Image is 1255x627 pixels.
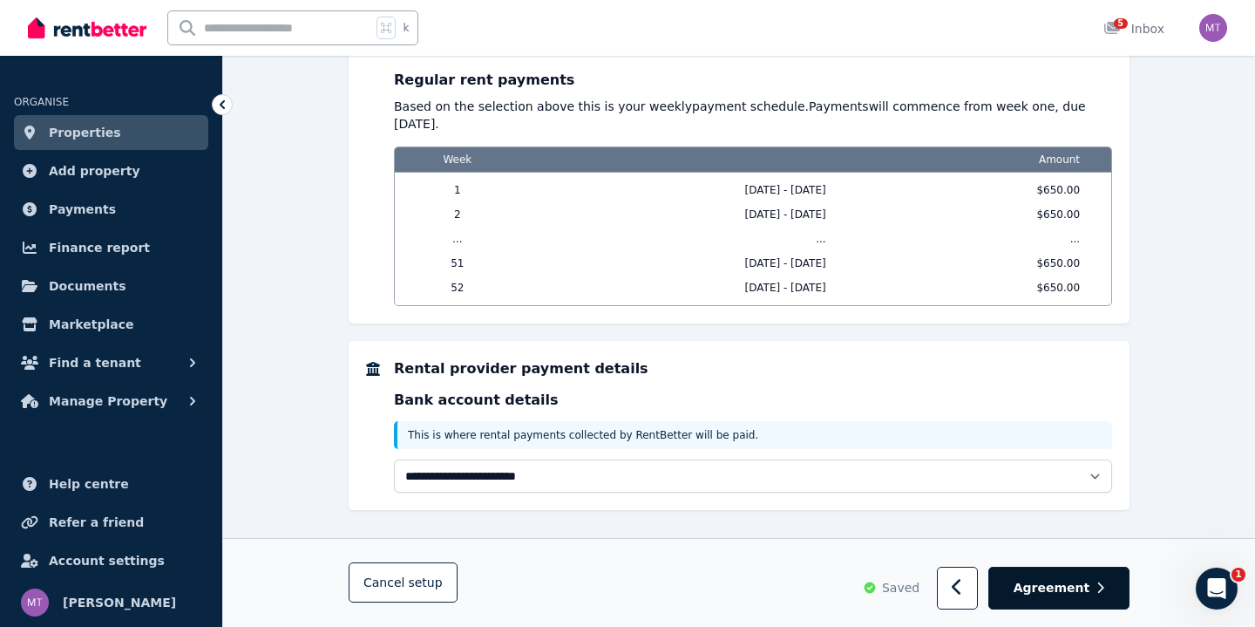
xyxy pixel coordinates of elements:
span: Add property [49,160,140,181]
a: Properties [14,115,208,150]
span: $650.00 [878,281,1087,295]
iframe: Intercom live chat [1196,568,1238,610]
span: 1 [405,183,510,197]
span: 51 [405,256,510,270]
button: Cancelsetup [349,563,458,603]
h5: Rental provider payment details [394,358,1112,379]
button: Find a tenant [14,345,208,380]
span: [DATE] - [DATE] [520,183,868,197]
img: Matt Teague [1199,14,1227,42]
span: Account settings [49,550,165,571]
button: Manage Property [14,384,208,419]
span: [DATE] - [DATE] [520,281,868,295]
span: ... [878,232,1087,246]
span: [DATE] - [DATE] [520,208,868,221]
span: $650.00 [878,208,1087,221]
span: Find a tenant [49,352,141,373]
span: $650.00 [878,183,1087,197]
p: Regular rent payments [394,70,1112,91]
span: 1 [1231,568,1245,582]
p: Bank account details [394,390,1112,411]
span: ORGANISE [14,96,69,108]
a: Marketplace [14,307,208,342]
div: Inbox [1103,20,1164,37]
span: Documents [49,276,126,296]
span: 2 [405,208,510,221]
a: Help centre [14,467,208,501]
span: This is where rental payments collected by RentBetter will be paid. [408,429,758,441]
span: Properties [49,122,121,143]
span: ... [405,232,510,246]
span: Payments [49,199,116,220]
p: Based on the selection above this is your weekly payment schedule. Payments will commence from we... [394,98,1112,133]
span: Finance report [49,237,150,258]
span: Amount [878,147,1087,172]
span: 5 [1114,18,1128,29]
span: Marketplace [49,314,133,335]
span: 52 [405,281,510,295]
a: Add property [14,153,208,188]
span: [PERSON_NAME] [63,592,176,613]
a: Refer a friend [14,505,208,540]
span: k [403,21,409,35]
a: Payments [14,192,208,227]
img: RentBetter [28,15,146,41]
img: Matt Teague [21,589,49,617]
span: ... [520,232,868,246]
a: Account settings [14,543,208,578]
span: Week [405,147,510,172]
span: Saved [882,580,919,597]
span: Cancel [363,576,443,590]
span: Refer a friend [49,512,144,533]
span: Agreement [1014,580,1090,597]
span: Help centre [49,474,129,494]
span: Manage Property [49,391,167,412]
span: $650.00 [878,256,1087,270]
a: Documents [14,269,208,303]
a: Finance report [14,230,208,265]
button: Agreement [988,568,1129,610]
span: setup [408,575,442,592]
span: [DATE] - [DATE] [520,256,868,270]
